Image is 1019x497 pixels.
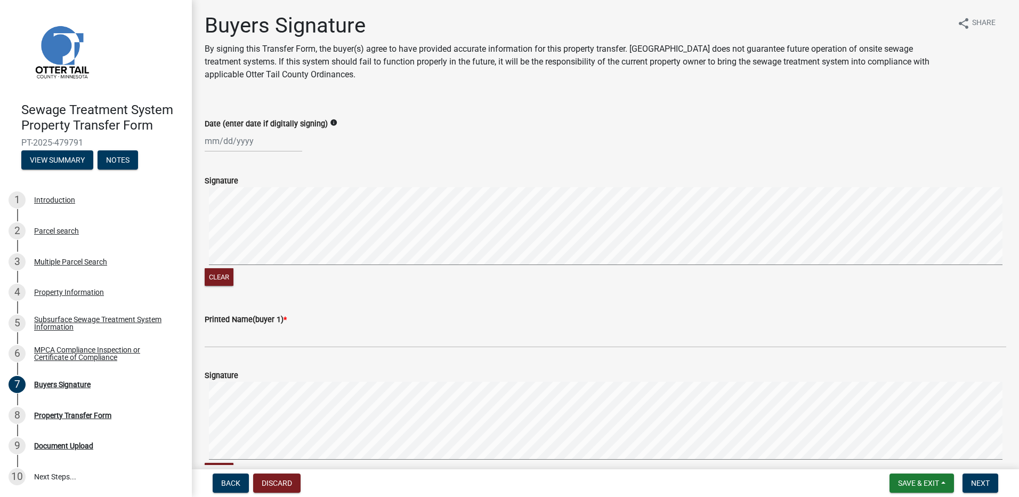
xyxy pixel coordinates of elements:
[221,479,240,487] span: Back
[957,17,970,30] i: share
[205,316,287,324] label: Printed Name(buyer 1)
[213,474,249,493] button: Back
[9,284,26,301] div: 4
[34,412,111,419] div: Property Transfer Form
[21,102,183,133] h4: Sewage Treatment System Property Transfer Form
[9,468,26,485] div: 10
[34,258,107,266] div: Multiple Parcel Search
[21,11,101,91] img: Otter Tail County, Minnesota
[205,178,238,185] label: Signature
[21,156,93,165] wm-modal-confirm: Summary
[9,191,26,209] div: 1
[9,376,26,393] div: 7
[205,43,949,81] p: By signing this Transfer Form, the buyer(s) agree to have provided accurate information for this ...
[9,437,26,454] div: 9
[949,13,1004,34] button: shareShare
[971,479,990,487] span: Next
[205,13,949,38] h1: Buyers Signature
[21,150,93,170] button: View Summary
[34,227,79,235] div: Parcel search
[205,463,233,480] button: Clear
[205,372,238,380] label: Signature
[34,381,91,388] div: Buyers Signature
[21,138,171,148] span: PT-2025-479791
[98,150,138,170] button: Notes
[889,474,954,493] button: Save & Exit
[34,288,104,296] div: Property Information
[9,253,26,270] div: 3
[34,316,175,331] div: Subsurface Sewage Treatment System Information
[205,121,328,128] label: Date (enter date if digitally signing)
[898,479,939,487] span: Save & Exit
[98,156,138,165] wm-modal-confirm: Notes
[9,222,26,239] div: 2
[9,345,26,362] div: 6
[9,315,26,332] div: 5
[963,474,998,493] button: Next
[34,346,175,361] div: MPCA Compliance Inspection or Certificate of Compliance
[34,442,93,450] div: Document Upload
[205,130,302,152] input: mm/dd/yyyy
[205,268,233,286] button: Clear
[9,407,26,424] div: 8
[253,474,301,493] button: Discard
[972,17,996,30] span: Share
[34,196,75,204] div: Introduction
[330,119,337,126] i: info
